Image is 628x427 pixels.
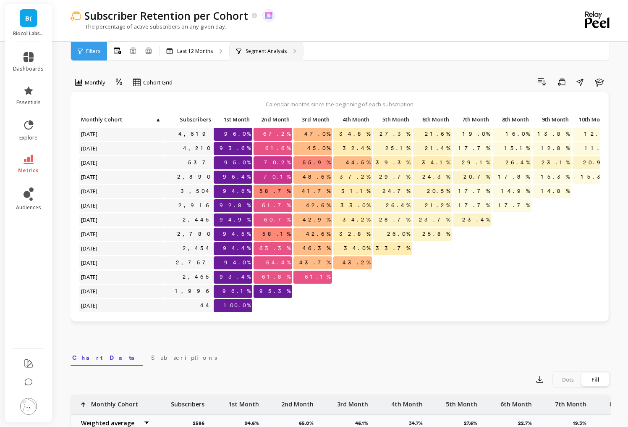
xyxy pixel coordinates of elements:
div: Toggle SortBy [79,113,119,127]
span: 28.7% [377,213,412,226]
span: 94.6% [221,185,252,198]
span: 23.4% [461,213,492,226]
span: B( [25,13,32,23]
span: 32.8% [338,228,372,240]
span: 13.8% [536,128,571,140]
span: Cohort Grid [143,79,173,87]
span: 64.4% [264,256,292,269]
p: 5th Month [446,395,477,409]
span: dashboards [13,66,44,72]
span: 94.9% [218,213,252,226]
span: 23.1% [540,156,571,169]
span: 21.6% [423,128,452,140]
p: Subscribers [171,395,204,409]
span: 33.7% [374,242,412,255]
span: 94.0% [222,256,252,269]
span: [DATE] [79,142,100,155]
a: 2,465 [181,271,214,283]
span: 5th Month [375,116,409,123]
span: 16.0% [504,128,531,140]
span: [DATE] [79,213,100,226]
span: Filters [86,48,100,55]
p: 94.6% [245,420,264,427]
p: 46.1% [355,420,373,427]
span: 43.7% [298,256,332,269]
span: essentials [16,99,41,106]
span: 17.7% [457,199,492,212]
span: 6th Month [415,116,449,123]
span: 44.5% [344,156,372,169]
div: Toggle SortBy [293,113,333,127]
span: 9th Month [534,116,569,123]
div: Toggle SortBy [163,113,203,127]
span: 17.7% [457,142,492,155]
span: 7th Month [455,116,489,123]
div: Toggle SortBy [572,113,612,127]
a: 2,445 [181,213,214,226]
div: Toggle SortBy [532,113,572,127]
span: 24.3% [421,171,452,183]
span: 61.1% [303,271,332,283]
p: Monthly Cohort [91,395,138,409]
span: 24.7% [381,185,412,198]
span: [DATE] [79,228,100,240]
p: The percentage of active subscribers on any given day. [71,23,226,30]
span: 14.8% [539,185,571,198]
span: 2nd Month [255,116,290,123]
span: 34.8% [338,128,372,140]
span: 8th Month [495,116,529,123]
a: 2,757 [174,256,214,269]
p: Monthly Cohort [79,113,163,125]
span: [DATE] [79,185,100,198]
a: 2,780 [175,228,214,240]
span: 70.2% [262,156,292,169]
span: 93.4% [218,271,252,283]
span: Monthly [85,79,105,87]
span: 95.3% [258,285,292,298]
a: 4,210 [181,142,214,155]
span: 31.1% [340,185,372,198]
span: Subscribers [165,116,211,123]
span: 20.5% [425,185,452,198]
div: Dots [554,373,582,386]
span: 17.7% [457,185,492,198]
p: Subscriber Retention per Cohort [85,8,249,23]
p: 34.7% [409,420,428,427]
a: 3,504 [179,185,214,198]
span: 93.6% [218,142,252,155]
span: 94.4% [221,242,252,255]
span: [DATE] [79,156,100,169]
p: 27.6% [464,420,482,427]
span: 42.6% [304,199,332,212]
span: 29.1% [460,156,492,169]
a: 1,996 [173,285,214,298]
p: 4th Month [391,395,423,409]
span: 96.4% [221,171,252,183]
p: 65.0% [299,420,319,427]
a: 2,454 [181,242,214,255]
span: audiences [16,204,41,211]
span: 42.6% [304,228,332,240]
p: 2nd Month [254,113,292,125]
p: 3rd Month [337,395,368,409]
span: 45.0% [306,142,332,155]
span: 34.1% [420,156,452,169]
a: 2,890 [175,171,214,183]
span: 94.5% [221,228,252,240]
p: 7th Month [555,395,586,409]
span: explore [20,134,38,141]
span: 17.7% [497,199,531,212]
img: header icon [71,11,81,21]
div: Fill [582,373,610,386]
span: 29.7% [377,171,412,183]
p: 9th Month [533,113,571,125]
span: 63.3% [258,242,292,255]
span: 21.4% [423,142,452,155]
p: 4th Month [333,113,372,125]
span: 39.3% [374,156,412,169]
span: 46.3% [301,242,332,255]
span: 14.9% [500,185,531,198]
span: 61.8% [260,271,292,283]
a: 2,916 [177,199,214,212]
span: 33.0% [339,199,372,212]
